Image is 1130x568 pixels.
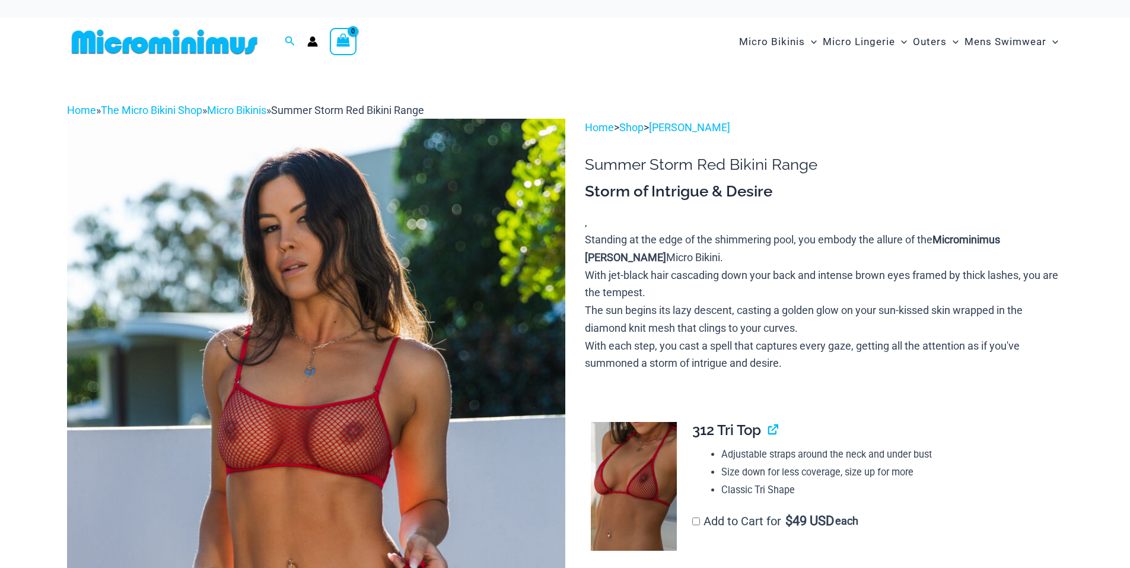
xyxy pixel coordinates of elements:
li: Classic Tri Shape [721,481,1053,499]
a: Mens SwimwearMenu ToggleMenu Toggle [962,24,1061,60]
span: Summer Storm Red Bikini Range [271,104,424,116]
label: Add to Cart for [692,514,858,528]
span: Mens Swimwear [965,27,1046,57]
span: 312 Tri Top [692,421,761,439]
a: Micro Bikinis [207,104,266,116]
h3: Storm of Intrigue & Desire [585,182,1063,202]
span: Menu Toggle [1046,27,1058,57]
span: Menu Toggle [895,27,907,57]
span: $ [785,513,792,528]
img: Summer Storm Red 312 Tri Top [591,422,677,551]
nav: Site Navigation [734,22,1064,62]
a: Account icon link [307,36,318,47]
p: Standing at the edge of the shimmering pool, you embody the allure of the Micro Bikini. With jet-... [585,231,1063,372]
a: OutersMenu ToggleMenu Toggle [910,24,962,60]
a: Micro LingerieMenu ToggleMenu Toggle [820,24,910,60]
div: , [585,182,1063,372]
a: Shop [619,121,644,134]
a: The Micro Bikini Shop [101,104,202,116]
span: 49 USD [785,515,834,527]
span: Micro Lingerie [823,27,895,57]
span: Menu Toggle [805,27,817,57]
a: Micro BikinisMenu ToggleMenu Toggle [736,24,820,60]
a: Search icon link [285,34,295,49]
a: Home [67,104,96,116]
li: Adjustable straps around the neck and under bust [721,446,1053,464]
a: View Shopping Cart, empty [330,28,357,55]
span: each [835,515,858,527]
span: » » » [67,104,424,116]
img: MM SHOP LOGO FLAT [67,28,262,55]
span: Micro Bikinis [739,27,805,57]
span: Menu Toggle [947,27,959,57]
a: Home [585,121,614,134]
span: Outers [913,27,947,57]
a: [PERSON_NAME] [649,121,730,134]
p: > > [585,119,1063,137]
li: Size down for less coverage, size up for more [721,464,1053,481]
input: Add to Cart for$49 USD each [692,518,700,525]
h1: Summer Storm Red Bikini Range [585,156,1063,174]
